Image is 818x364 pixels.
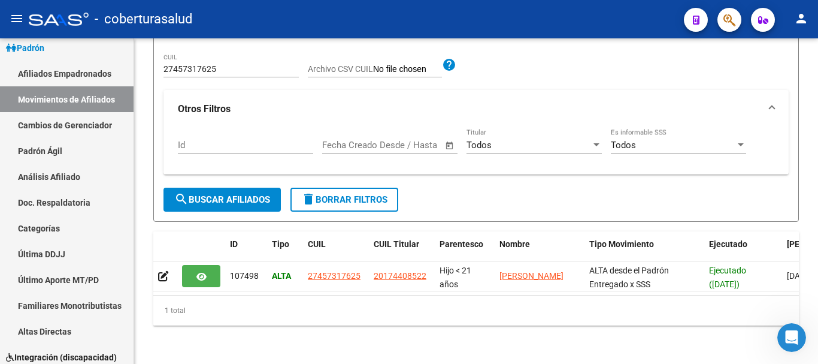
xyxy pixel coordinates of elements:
span: ID [230,239,238,249]
mat-icon: person [794,11,808,26]
span: Borrar Filtros [301,194,387,205]
span: CUIL Titular [374,239,419,249]
mat-icon: menu [10,11,24,26]
span: 27457317625 [308,271,360,281]
span: Parentesco [440,239,483,249]
input: End date [372,140,430,151]
mat-icon: delete [301,192,316,206]
span: Todos [466,140,492,151]
span: ALTA desde el Padrón Entregado x SSS [589,266,669,289]
span: CUIL [308,239,326,249]
datatable-header-cell: Tipo Movimiento [584,231,704,271]
span: [DATE] [787,271,811,281]
datatable-header-cell: ID [225,231,267,271]
datatable-header-cell: CUIL [303,231,369,271]
input: Archivo CSV CUIL [373,64,442,75]
span: Tipo [272,239,289,249]
span: Mensajes [160,284,199,292]
mat-icon: search [174,192,189,206]
datatable-header-cell: Nombre [495,231,584,271]
datatable-header-cell: Tipo [267,231,303,271]
span: Inicio [47,284,73,292]
span: Buscar Afiliados [174,194,270,205]
span: Ejecutado ([DATE]) [709,266,746,289]
datatable-header-cell: CUIL Titular [369,231,435,271]
strong: Otros Filtros [178,103,231,116]
p: Necesitás ayuda? [24,106,216,126]
span: Ejecutado [709,239,747,249]
span: Archivo CSV CUIL [308,64,373,74]
span: 20174408522 [374,271,426,281]
span: Nombre [499,239,530,249]
iframe: Intercom live chat [777,323,806,352]
span: [PERSON_NAME] [499,271,563,281]
div: Otros Filtros [163,128,789,175]
button: Mensajes [120,254,240,302]
span: Tipo Movimiento [589,239,654,249]
span: Hijo < 21 años [440,266,471,289]
span: 107498 [230,271,259,281]
div: 1 total [153,296,799,326]
strong: ALTA [272,271,291,281]
button: Open calendar [443,139,457,152]
mat-expansion-panel-header: Otros Filtros [163,90,789,128]
span: Todos [611,140,636,151]
span: Padrón [6,41,44,55]
button: Buscar Afiliados [163,188,281,212]
datatable-header-cell: Parentesco [435,231,495,271]
datatable-header-cell: Ejecutado [704,231,782,271]
p: Hola! EDGARDO [24,85,216,106]
span: Integración (discapacidad) [6,351,117,364]
button: Borrar Filtros [290,188,398,212]
div: Envíanos un mensaje [12,141,228,174]
mat-icon: help [442,58,456,72]
span: - coberturasalud [95,6,192,32]
div: Envíanos un mensaje [25,151,200,164]
input: Start date [322,140,361,151]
